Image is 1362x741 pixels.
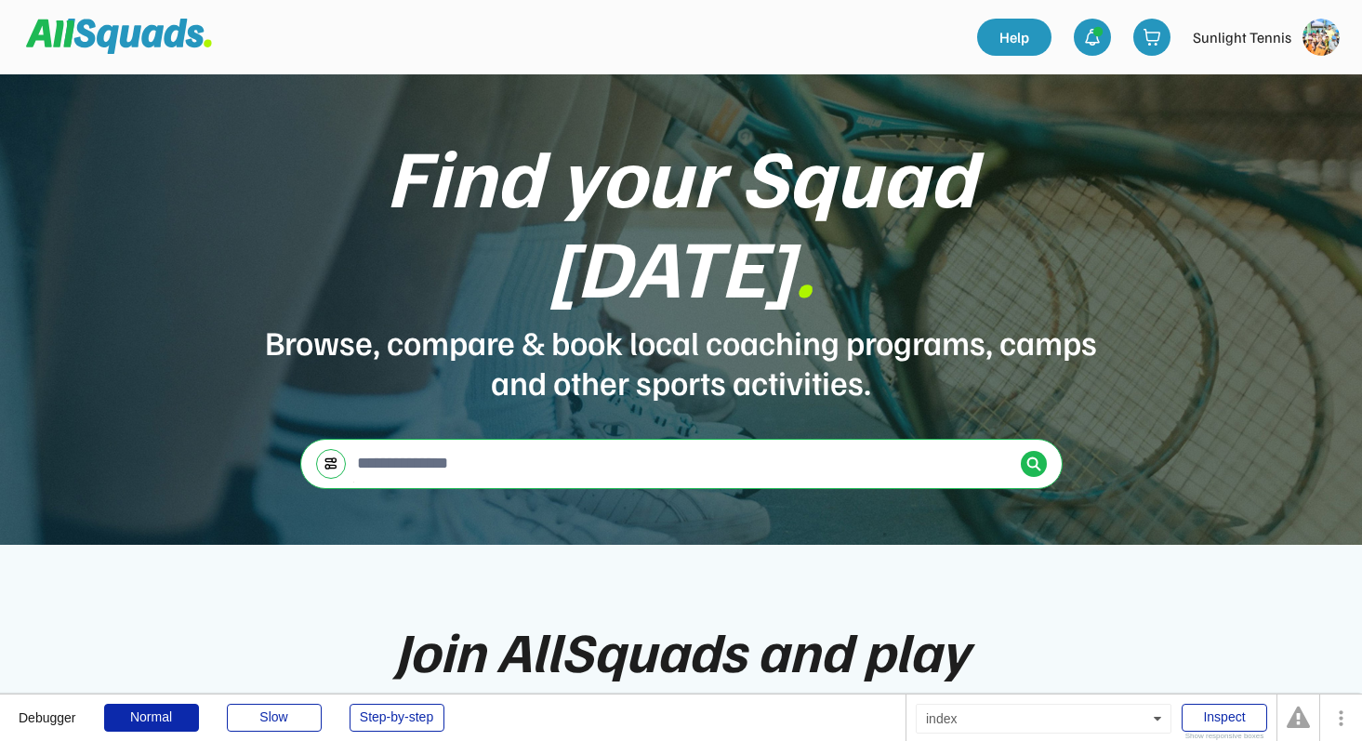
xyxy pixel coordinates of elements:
font: . [794,214,814,316]
img: Icon%20%2838%29.svg [1026,457,1041,471]
img: Squad%20Logo.svg [26,19,212,54]
div: Sunlight Tennis [1193,26,1291,48]
div: Slow [227,704,322,732]
div: Find your Squad [DATE] [263,130,1100,311]
img: shopping-cart-01%20%281%29.svg [1143,28,1161,46]
div: Debugger [19,695,76,724]
div: Browse, compare & book local coaching programs, camps and other sports activities. [263,322,1100,402]
img: settings-03.svg [324,457,338,470]
img: bell-03%20%281%29.svg [1083,28,1102,46]
div: Show responsive boxes [1182,733,1267,740]
img: https%3A%2F%2F94044dc9e5d3b3599ffa5e2d56a015ce.cdn.bubble.io%2Ff1745299653410x705247208350292400%... [1302,19,1340,56]
a: Help [977,19,1051,56]
div: Step-by-step [350,704,444,732]
div: Normal [104,704,199,732]
div: Inspect [1182,704,1267,732]
div: index [916,704,1171,734]
div: Join AllSquads and play [394,619,969,681]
